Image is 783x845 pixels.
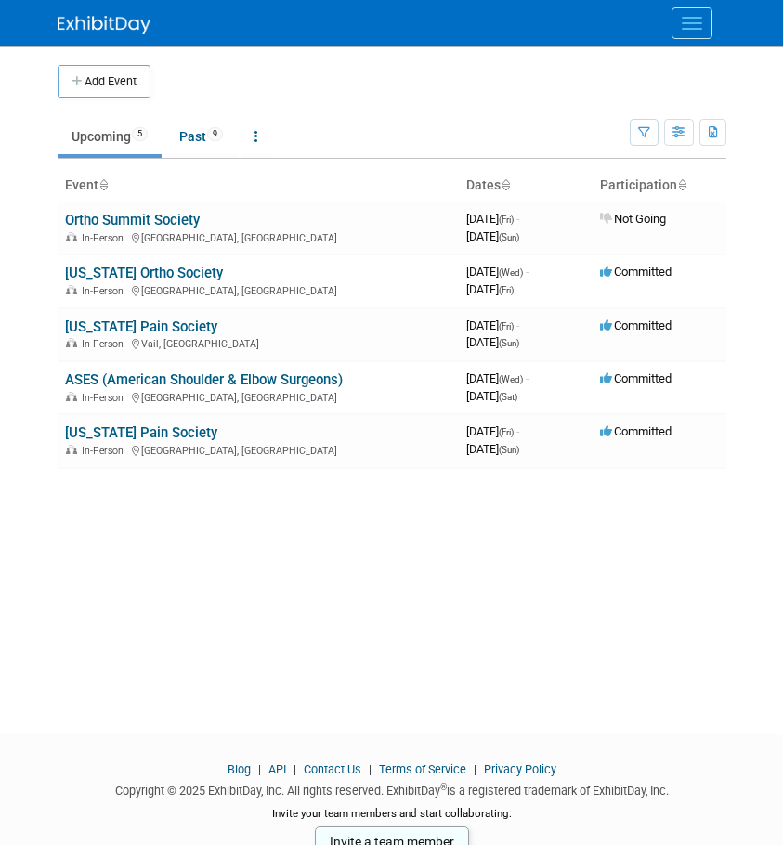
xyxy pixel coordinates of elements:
a: Sort by Event Name [98,177,108,192]
div: Copyright © 2025 ExhibitDay, Inc. All rights reserved. ExhibitDay is a registered trademark of Ex... [58,778,726,799]
a: [US_STATE] Ortho Society [65,265,223,281]
span: 5 [132,127,148,141]
span: Committed [600,424,672,438]
span: Committed [600,318,672,332]
span: - [516,318,519,332]
span: (Wed) [499,267,523,278]
span: (Wed) [499,374,523,384]
a: Blog [228,762,251,776]
sup: ® [440,782,447,792]
span: [DATE] [466,282,514,296]
img: In-Person Event [66,338,77,347]
span: [DATE] [466,371,529,385]
span: In-Person [82,338,129,350]
a: API [268,762,286,776]
span: [DATE] [466,335,519,349]
button: Menu [672,7,712,39]
span: (Fri) [499,321,514,331]
img: ExhibitDay [58,16,150,34]
a: Ortho Summit Society [65,212,200,228]
div: [GEOGRAPHIC_DATA], [GEOGRAPHIC_DATA] [65,389,451,404]
span: | [289,762,301,776]
span: [DATE] [466,212,519,226]
a: Upcoming5 [58,119,162,154]
span: In-Person [82,232,129,244]
a: Sort by Start Date [501,177,510,192]
span: [DATE] [466,389,517,403]
div: [GEOGRAPHIC_DATA], [GEOGRAPHIC_DATA] [65,229,451,244]
div: Invite your team members and start collaborating: [58,806,726,834]
span: In-Person [82,285,129,297]
img: In-Person Event [66,392,77,401]
img: In-Person Event [66,445,77,454]
a: [US_STATE] Pain Society [65,424,217,441]
span: [DATE] [466,442,519,456]
div: [GEOGRAPHIC_DATA], [GEOGRAPHIC_DATA] [65,442,451,457]
a: Sort by Participation Type [677,177,686,192]
span: - [516,212,519,226]
span: - [526,371,529,385]
a: Contact Us [304,762,361,776]
span: [DATE] [466,229,519,243]
span: (Fri) [499,285,514,295]
span: (Fri) [499,214,514,225]
button: Add Event [58,65,150,98]
span: [DATE] [466,318,519,332]
th: Event [58,170,459,201]
span: In-Person [82,392,129,404]
span: Committed [600,371,672,385]
span: (Fri) [499,427,514,437]
img: In-Person Event [66,285,77,294]
span: | [364,762,376,776]
span: Not Going [600,212,666,226]
th: Participation [593,170,726,201]
span: - [516,424,519,438]
span: In-Person [82,445,129,457]
span: Committed [600,265,672,279]
div: [GEOGRAPHIC_DATA], [GEOGRAPHIC_DATA] [65,282,451,297]
div: Vail, [GEOGRAPHIC_DATA] [65,335,451,350]
span: (Sun) [499,232,519,242]
span: [DATE] [466,265,529,279]
th: Dates [459,170,593,201]
span: (Sun) [499,338,519,348]
span: | [254,762,266,776]
span: | [469,762,481,776]
span: 9 [207,127,223,141]
a: Past9 [165,119,237,154]
a: [US_STATE] Pain Society [65,318,217,335]
span: [DATE] [466,424,519,438]
span: - [526,265,529,279]
img: In-Person Event [66,232,77,241]
span: (Sat) [499,392,517,402]
a: Privacy Policy [484,762,556,776]
span: (Sun) [499,445,519,455]
a: Terms of Service [379,762,466,776]
a: ASES (American Shoulder & Elbow Surgeons) [65,371,343,388]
